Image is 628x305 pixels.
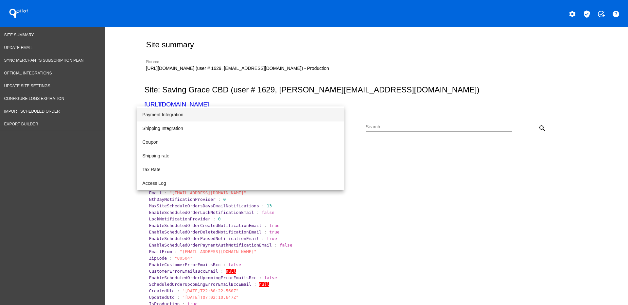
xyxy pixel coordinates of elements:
[142,121,339,135] span: Shipping Integration
[142,149,339,163] span: Shipping rate
[142,108,339,121] span: Payment Integration
[142,163,339,176] span: Tax Rate
[142,176,339,190] span: Access Log
[142,135,339,149] span: Coupon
